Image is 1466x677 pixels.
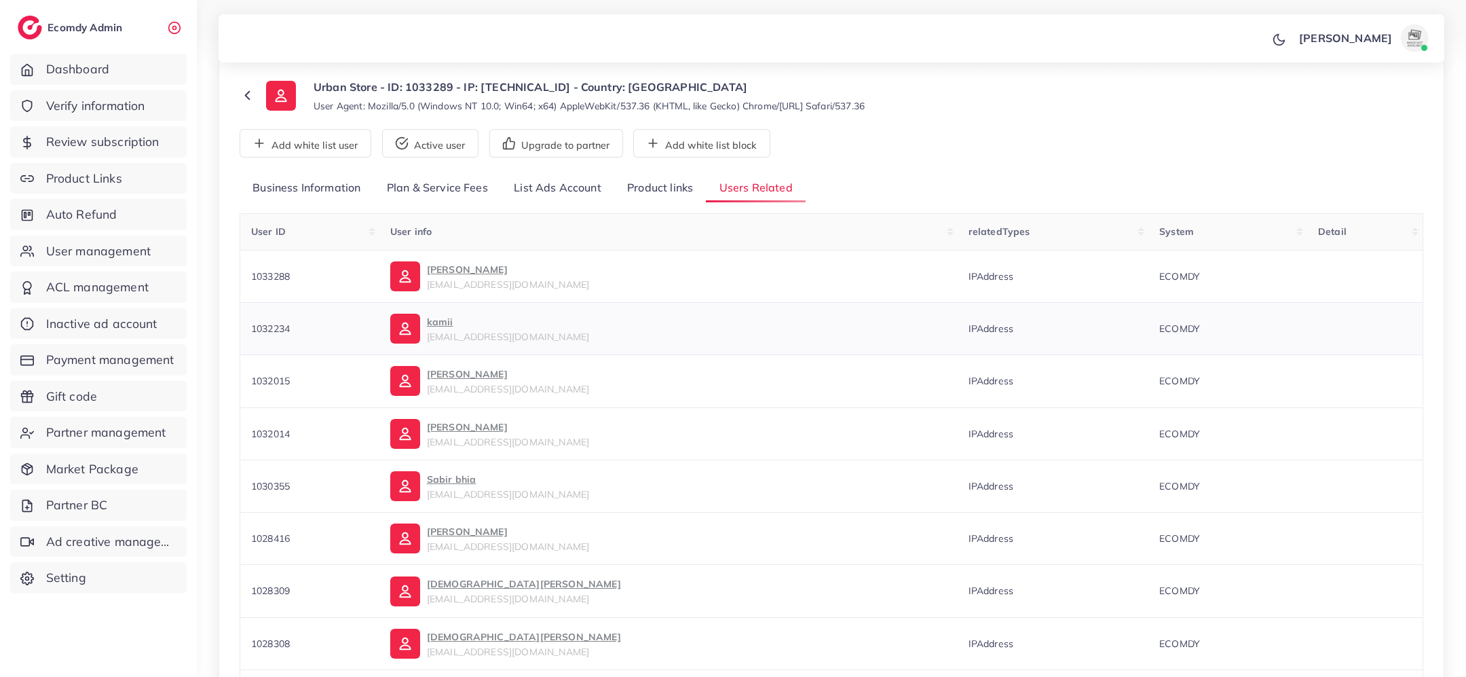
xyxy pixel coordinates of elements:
span: ACL management [46,278,149,296]
button: Add white list block [633,129,770,158]
span: [EMAIL_ADDRESS][DOMAIN_NAME] [427,488,589,500]
span: relatedTypes [969,225,1030,238]
span: User info [390,225,432,238]
span: Dashboard [46,60,109,78]
span: System [1159,225,1194,238]
small: User Agent: Mozilla/5.0 (Windows NT 10.0; Win64; x64) AppleWebKit/537.36 (KHTML, like Gecko) Chro... [314,99,865,113]
span: IPAddress [969,428,1013,440]
a: List Ads Account [501,174,614,203]
span: 1030355 [251,480,290,492]
p: [PERSON_NAME] [1299,30,1392,46]
a: [DEMOGRAPHIC_DATA][PERSON_NAME][EMAIL_ADDRESS][DOMAIN_NAME] [390,576,947,606]
span: IPAddress [969,638,1013,650]
span: [EMAIL_ADDRESS][DOMAIN_NAME] [427,331,589,343]
span: Market Package [46,460,138,478]
img: ic-user-info.36bf1079.svg [390,524,420,553]
p: [PERSON_NAME] [427,524,589,540]
a: Dashboard [10,54,187,85]
span: 1033288 [251,270,290,282]
img: ic-user-info.36bf1079.svg [390,629,420,659]
span: Partner BC [46,496,108,514]
a: ACL management [10,272,187,303]
a: Payment management [10,344,187,376]
span: 1028309 [251,585,290,597]
a: Partner BC [10,490,187,521]
a: [PERSON_NAME][EMAIL_ADDRESS][DOMAIN_NAME] [390,524,947,553]
span: [EMAIL_ADDRESS][DOMAIN_NAME] [427,541,589,553]
p: [PERSON_NAME] [427,366,589,382]
a: Gift code [10,381,187,412]
span: Setting [46,569,86,587]
a: Setting [10,562,187,593]
span: Detail [1318,225,1347,238]
a: kamii[EMAIL_ADDRESS][DOMAIN_NAME] [390,314,947,344]
p: Urban Store - ID: 1033289 - IP: [TECHNICAL_ID] - Country: [GEOGRAPHIC_DATA] [314,79,865,95]
span: Partner management [46,424,166,441]
a: Partner management [10,417,187,448]
span: [EMAIL_ADDRESS][DOMAIN_NAME] [427,436,589,448]
a: Inactive ad account [10,308,187,340]
span: [EMAIL_ADDRESS][DOMAIN_NAME] [427,593,589,605]
a: Market Package [10,454,187,485]
a: Ad creative management [10,526,187,557]
img: ic-user-info.36bf1079.svg [390,314,420,344]
span: IPAddress [969,270,1013,282]
p: [DEMOGRAPHIC_DATA][PERSON_NAME] [427,629,621,645]
span: ECOMDY [1159,375,1200,387]
p: [PERSON_NAME] [427,261,589,278]
img: avatar [1401,24,1428,52]
p: [PERSON_NAME] [427,419,589,435]
img: ic-user-info.36bf1079.svg [390,261,420,291]
span: ECOMDY [1159,480,1200,492]
span: IPAddress [969,532,1013,545]
span: [EMAIL_ADDRESS][DOMAIN_NAME] [427,278,589,291]
span: Gift code [46,388,97,405]
button: Add white list user [240,129,371,158]
img: ic-user-info.36bf1079.svg [390,577,420,606]
img: ic-user-info.36bf1079.svg [390,471,420,501]
span: Ad creative management [46,533,176,551]
a: Business Information [240,174,374,203]
span: Auto Refund [46,206,117,223]
a: [PERSON_NAME][EMAIL_ADDRESS][DOMAIN_NAME] [390,366,947,396]
span: IPAddress [969,480,1013,492]
a: User management [10,236,187,267]
span: [EMAIL_ADDRESS][DOMAIN_NAME] [427,383,589,395]
p: Sabir bhia [427,471,589,488]
a: Users Related [706,174,805,203]
button: Upgrade to partner [489,129,623,158]
a: [DEMOGRAPHIC_DATA][PERSON_NAME][EMAIL_ADDRESS][DOMAIN_NAME] [390,629,947,659]
a: [PERSON_NAME][EMAIL_ADDRESS][DOMAIN_NAME] [390,419,947,449]
span: ECOMDY [1159,428,1200,440]
span: User ID [251,225,286,238]
a: Review subscription [10,126,187,158]
span: ECOMDY [1159,532,1200,545]
a: Product links [614,174,706,203]
span: User management [46,242,151,260]
img: ic-user-info.36bf1079.svg [390,419,420,449]
a: [PERSON_NAME][EMAIL_ADDRESS][DOMAIN_NAME] [390,261,947,291]
a: Auto Refund [10,199,187,230]
a: Sabir bhia[EMAIL_ADDRESS][DOMAIN_NAME] [390,471,947,501]
p: [DEMOGRAPHIC_DATA][PERSON_NAME] [427,576,621,592]
h2: Ecomdy Admin [48,21,126,34]
a: Product Links [10,163,187,194]
a: Plan & Service Fees [374,174,501,203]
span: Product Links [46,170,122,187]
span: [EMAIL_ADDRESS][DOMAIN_NAME] [427,646,589,658]
a: Verify information [10,90,187,122]
a: [PERSON_NAME]avatar [1292,24,1433,52]
button: Active user [382,129,478,158]
p: kamii [427,314,589,330]
span: IPAddress [969,375,1013,387]
img: logo [18,16,42,39]
span: ECOMDY [1159,638,1200,650]
img: ic-user-info.36bf1079.svg [266,81,296,111]
span: Review subscription [46,133,159,151]
span: 1032234 [251,323,290,335]
img: ic-user-info.36bf1079.svg [390,366,420,396]
span: ECOMDY [1159,585,1200,597]
span: IPAddress [969,585,1013,597]
span: 1032015 [251,375,290,387]
span: Verify information [46,97,145,115]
